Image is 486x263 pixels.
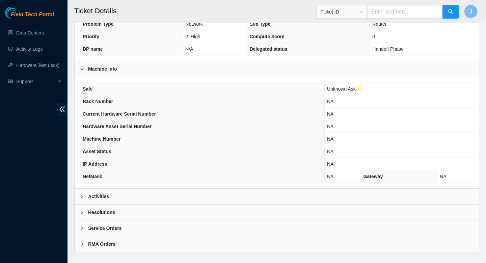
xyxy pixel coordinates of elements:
[11,11,54,18] span: Field Tech Portal
[80,67,84,71] span: right
[88,209,115,216] b: Resolutions
[16,75,56,88] span: Support
[440,174,446,179] span: NA
[448,9,453,15] span: search
[327,174,333,179] span: NA
[464,5,478,18] button: J
[16,46,43,52] a: Activity Logs
[57,103,67,116] span: double-left
[88,65,117,73] b: Machine Info
[80,194,84,198] span: right
[327,136,333,142] span: NA
[372,46,403,52] span: Handoff Phase
[363,174,383,179] span: Gateway
[83,46,103,52] span: DP name
[327,86,361,92] span: Unknown Ask
[83,149,111,154] span: Asset Status
[327,161,333,167] span: NA
[367,5,443,19] input: Enter text here...
[88,193,109,200] b: Activities
[16,63,59,68] a: Hardware Test (isok)
[185,21,202,27] span: Network
[80,226,84,230] span: right
[80,242,84,246] span: right
[83,34,99,39] span: Priority
[249,46,287,52] span: Delegated status
[83,86,93,92] span: Safe
[75,189,479,204] div: Activities
[249,21,270,27] span: Sub Type
[356,86,362,92] span: exclamation-circle
[327,149,333,154] span: NA
[88,224,122,232] b: Service Orders
[8,79,13,84] span: read
[372,21,386,27] span: Router
[321,7,363,17] span: Ticket ID
[75,236,479,252] div: RMA Orders
[5,7,34,19] img: Akamai Technologies
[327,124,333,129] span: NA
[185,46,193,52] span: N/A
[88,240,115,248] b: RMA Orders
[83,111,156,117] span: Current Hardware Serial Number
[249,34,284,39] span: Compute Score
[327,111,333,117] span: NA
[75,61,479,77] div: Machine Info
[83,161,107,167] span: IP Address
[75,220,479,236] div: Service Orders
[469,7,472,16] span: J
[75,205,479,220] div: Resolutions
[372,34,375,39] span: 0
[5,12,54,21] a: Akamai TechnologiesField Tech Portal
[442,5,459,19] button: search
[16,30,44,35] a: Data Centers
[83,174,102,179] span: NetMask
[83,124,152,129] span: Hardware Asset Serial Number
[83,21,114,27] span: Problem Type
[83,136,121,142] span: Machine Number
[185,34,200,39] span: 2. High
[327,99,333,104] span: NA
[83,99,113,104] span: Rack Number
[80,210,84,214] span: right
